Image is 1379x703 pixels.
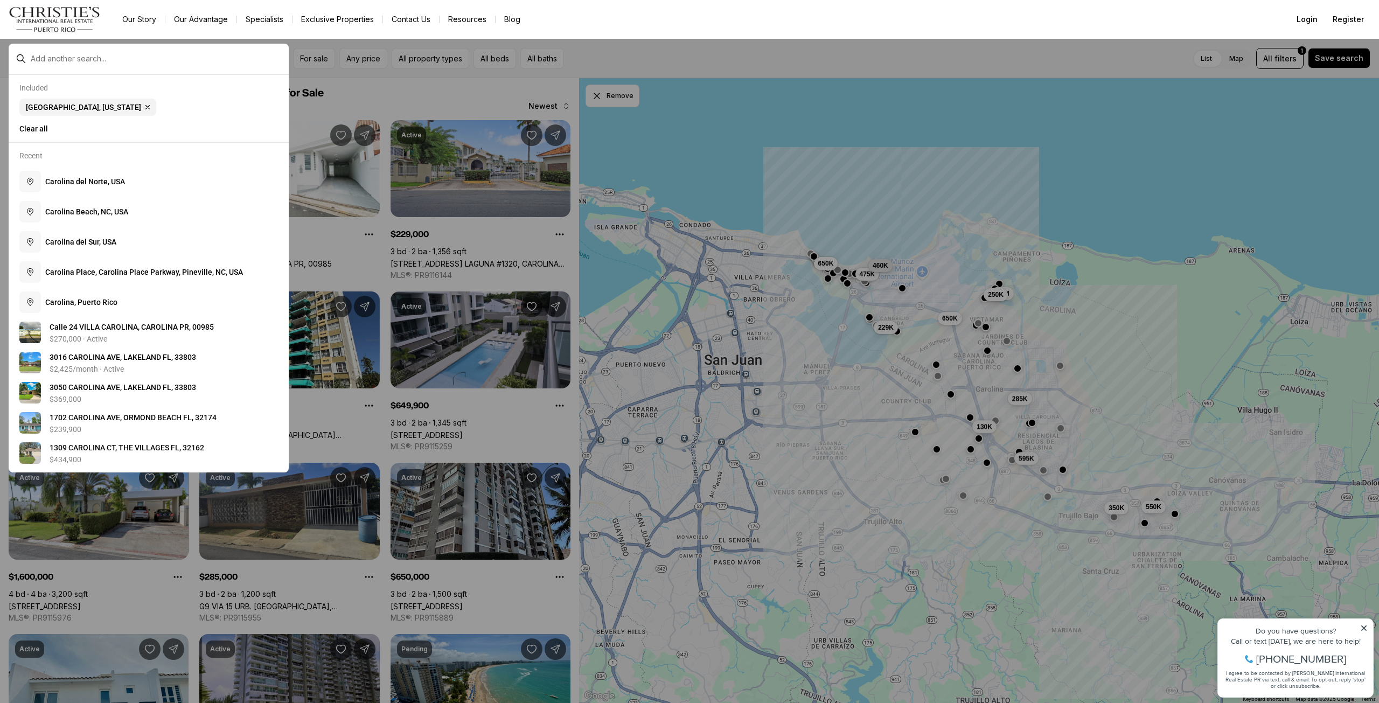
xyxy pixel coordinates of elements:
a: View details: 1309 CAROLINA CT [15,438,282,468]
span: [GEOGRAPHIC_DATA], [US_STATE] [26,103,141,112]
p: $434,900 [50,455,81,464]
button: Carolina Beach, NC, USA [15,197,282,227]
span: I agree to be contacted by [PERSON_NAME] International Real Estate PR via text, call & email. To ... [13,66,154,87]
span: 1 7 0 2 C A R O L I N A A V E , O R M O N D B E A C H F L , 3 2 1 7 4 [50,413,217,422]
a: View details: Calle 24 VILLA CAROLINA [15,317,282,347]
span: C a l l e 2 4 V I L L A C A R O L I N A , C A R O L I N A P R , 0 0 9 8 5 [50,323,214,331]
p: $2,425/month · Active [50,365,124,373]
span: Login [1297,15,1318,24]
a: View details: 1702 CAROLINA AVE [15,408,282,438]
button: Clear all [19,120,278,137]
a: Exclusive Properties [292,12,382,27]
a: Specialists [237,12,292,27]
p: Included [19,83,48,92]
span: 3 0 5 0 C A R O L I N A A V E , L A K E L A N D F L , 3 3 8 0 3 [50,383,196,392]
button: Carolina Place, Carolina Place Parkway, Pineville, NC, USA [15,257,282,287]
span: C a r o l i n a , P u e r t o R i c o [45,298,117,307]
img: logo [9,6,101,32]
p: $369,000 [50,395,81,403]
a: Blog [496,12,529,27]
span: 1 3 0 9 C A R O L I N A C T , T H E V I L L A G E S F L , 3 2 1 6 2 [50,443,204,452]
span: C a r o l i n a B e a c h , N C , U S A [45,207,128,216]
button: Register [1326,9,1370,30]
span: C a r o l i n a P l a c e , C a r o l i n a P l a c e P a r k w a y , P i n e v i l l e , N C , U... [45,268,243,276]
a: Resources [440,12,495,27]
a: Our Story [114,12,165,27]
a: View details: 3016 CAROLINA AVE [15,347,282,378]
a: View details: 3050 CAROLINA AVE [15,378,282,408]
p: $270,000 · Active [50,335,107,343]
button: Carolina del Norte, USA [15,166,282,197]
button: Login [1290,9,1324,30]
p: $239,900 [50,425,81,434]
a: Our Advantage [165,12,236,27]
span: C a r o l i n a d e l S u r , U S A [45,238,116,246]
p: Recent [19,151,43,160]
span: Register [1333,15,1364,24]
div: Do you have questions? [11,24,156,32]
span: [PHONE_NUMBER] [44,51,134,61]
button: Carolina, Puerto Rico [15,287,282,317]
div: Call or text [DATE], we are here to help! [11,34,156,42]
span: 3 0 1 6 C A R O L I N A A V E , L A K E L A N D F L , 3 3 8 0 3 [50,353,196,361]
button: Contact Us [383,12,439,27]
span: C a r o l i n a d e l N o r t e , U S A [45,177,125,186]
button: Carolina del Sur, USA [15,227,282,257]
